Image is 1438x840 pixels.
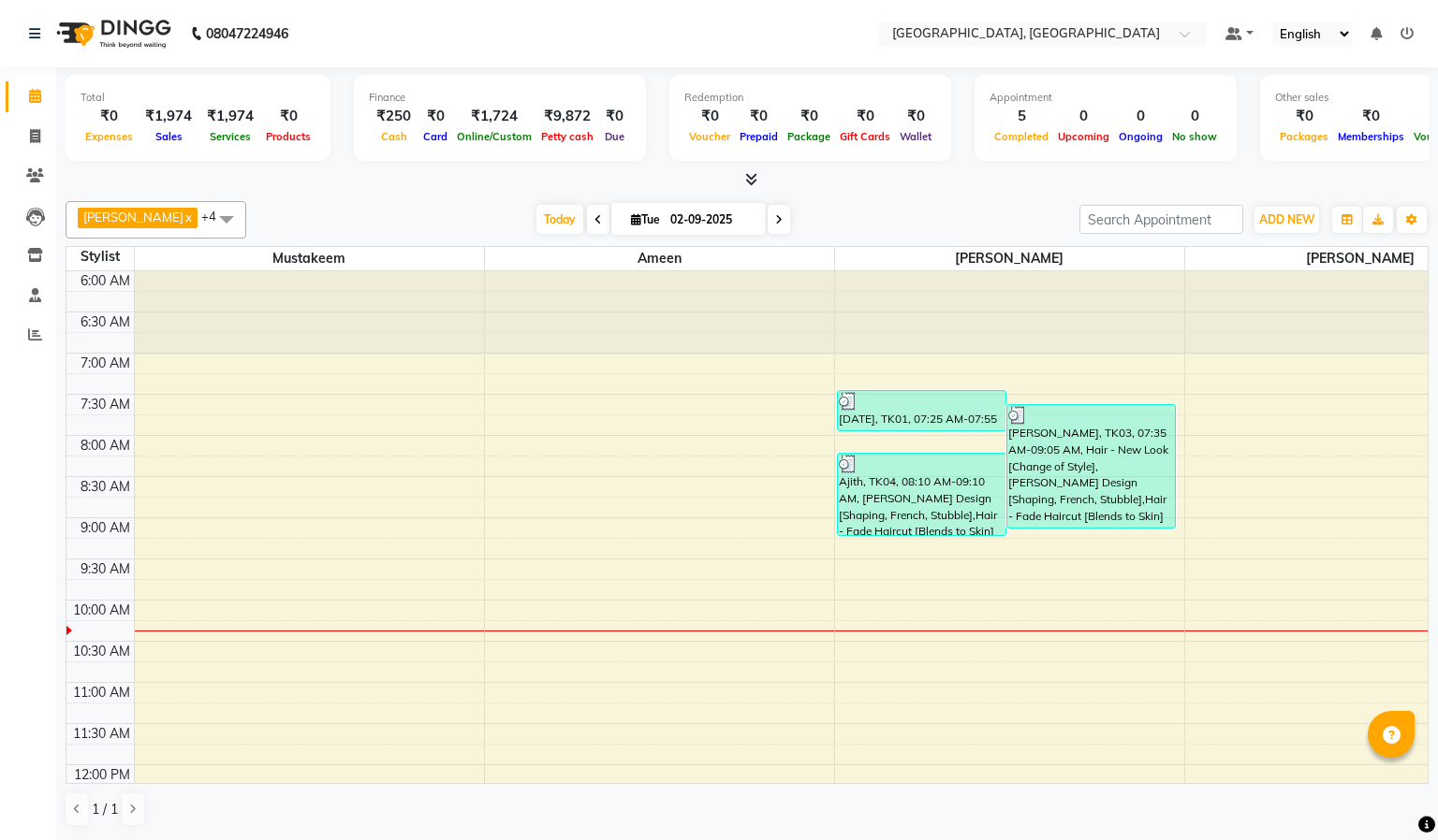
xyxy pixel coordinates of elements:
[69,642,134,661] div: 10:30 AM
[684,90,936,106] div: Redemption
[536,205,583,234] span: Today
[1275,130,1333,143] span: Packages
[1053,130,1114,143] span: Upcoming
[77,477,134,497] div: 8:30 AM
[369,90,631,106] div: Finance
[684,130,735,143] span: Voucher
[201,209,230,224] span: +4
[81,106,138,127] div: ₹0
[83,210,183,224] span: [PERSON_NAME]
[69,683,134,702] div: 11:00 AM
[1167,106,1222,127] div: 0
[835,247,1184,270] span: [PERSON_NAME]
[895,130,936,143] span: Wallet
[684,106,735,127] div: ₹0
[1114,106,1167,127] div: 0
[69,724,134,744] div: 11:30 AM
[77,354,134,373] div: 7:00 AM
[1259,212,1314,226] span: ADD NEW
[452,106,536,127] div: ₹1,724
[261,106,315,127] div: ₹0
[990,130,1053,143] span: Completed
[1255,207,1319,233] button: ADD NEW
[376,130,412,143] span: Cash
[536,130,598,143] span: Petty cash
[205,130,256,143] span: Services
[77,559,134,579] div: 9:30 AM
[77,436,134,456] div: 8:00 AM
[77,518,134,538] div: 9:00 AM
[66,247,134,267] div: Stylist
[1079,205,1243,234] input: Search Appointment
[418,130,452,143] span: Card
[485,247,834,270] span: Ameen
[151,130,187,143] span: Sales
[1275,106,1333,127] div: ₹0
[1167,130,1222,143] span: No show
[261,130,315,143] span: Products
[69,601,134,620] div: 10:00 AM
[138,106,199,127] div: ₹1,974
[48,7,176,60] img: logo
[835,106,895,127] div: ₹0
[783,106,835,127] div: ₹0
[895,106,936,127] div: ₹0
[1333,130,1409,143] span: Memberships
[77,395,134,414] div: 7:30 AM
[598,106,631,127] div: ₹0
[1114,130,1167,143] span: Ongoing
[70,765,134,785] div: 12:00 PM
[990,90,1222,106] div: Appointment
[665,206,758,234] input: 2025-09-02
[990,106,1053,127] div: 5
[369,106,418,127] div: ₹250
[77,271,134,291] div: 6:00 AM
[183,210,192,224] a: x
[1359,765,1419,821] iframe: chat widget
[77,312,134,332] div: 6:30 AM
[452,130,536,143] span: Online/Custom
[418,106,452,127] div: ₹0
[1007,405,1175,528] div: [PERSON_NAME], TK03, 07:35 AM-09:05 AM, Hair - New Look [Change of Style],[PERSON_NAME] Design [S...
[536,106,598,127] div: ₹9,872
[92,800,118,819] span: 1 / 1
[1333,106,1409,127] div: ₹0
[835,130,895,143] span: Gift Cards
[81,130,138,143] span: Expenses
[600,130,629,143] span: Due
[199,106,261,127] div: ₹1,974
[626,212,665,226] span: Tue
[735,106,783,127] div: ₹0
[838,391,1005,430] div: [DATE], TK01, 07:25 AM-07:55 AM, [PERSON_NAME] Design [Shaping, French, Stubble]
[206,7,288,60] b: 08047224946
[1053,106,1114,127] div: 0
[735,130,783,143] span: Prepaid
[81,90,315,106] div: Total
[783,130,835,143] span: Package
[135,247,484,270] span: Mustakeem
[838,454,1005,535] div: Ajith, TK04, 08:10 AM-09:10 AM, [PERSON_NAME] Design [Shaping, French, Stubble],Hair - Fade Hairc...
